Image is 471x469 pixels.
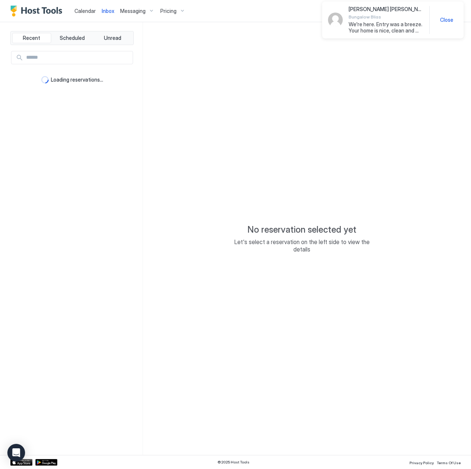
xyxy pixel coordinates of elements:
[349,6,423,13] span: [PERSON_NAME] [PERSON_NAME] - [DATE] - [DATE]
[247,224,356,235] span: No reservation selected yet
[10,6,66,17] a: Host Tools Logo
[160,8,177,14] span: Pricing
[10,459,32,466] a: App Store
[93,33,132,43] button: Unread
[23,35,40,41] span: Recent
[41,76,49,83] div: loading
[228,238,376,253] span: Let's select a reservation on the left side to view the details
[437,458,461,466] a: Terms Of Use
[104,35,121,41] span: Unread
[23,51,133,64] input: Input Field
[217,460,250,465] span: © 2025 Host Tools
[102,8,114,14] span: Inbox
[349,21,423,34] span: We're here. Entry was a breeze. Your home is nice, clean and very inviting. If we were to decide ...
[328,13,343,27] div: Avatar
[120,8,146,14] span: Messaging
[74,8,96,14] span: Calendar
[437,461,461,465] span: Terms Of Use
[35,459,57,466] a: Google Play Store
[409,458,434,466] a: Privacy Policy
[60,35,85,41] span: Scheduled
[7,444,25,462] div: Open Intercom Messenger
[102,7,114,15] a: Inbox
[349,14,423,20] span: Bungalow Bliss
[51,76,103,83] span: Loading reservations...
[409,461,434,465] span: Privacy Policy
[74,7,96,15] a: Calendar
[53,33,92,43] button: Scheduled
[12,33,51,43] button: Recent
[10,31,134,45] div: tab-group
[440,17,453,23] span: Close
